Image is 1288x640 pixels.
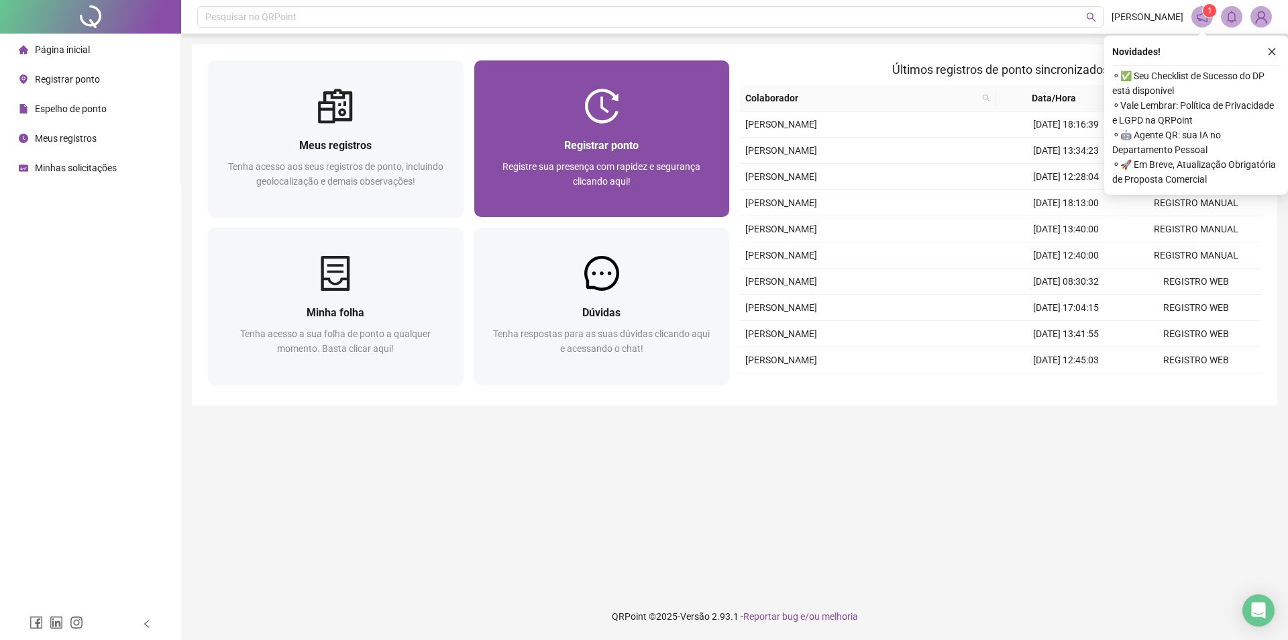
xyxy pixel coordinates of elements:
td: REGISTRO MANUAL [1131,216,1261,242]
span: notification [1196,11,1208,23]
span: Meus registros [299,139,372,152]
span: bell [1226,11,1238,23]
span: Página inicial [35,44,90,55]
span: Dúvidas [582,306,621,319]
img: 84180 [1251,7,1271,27]
span: Espelho de ponto [35,103,107,114]
a: DúvidasTenha respostas para as suas dúvidas clicando aqui e acessando o chat! [474,228,730,384]
span: ⚬ 🚀 Em Breve, Atualização Obrigatória de Proposta Comercial [1112,157,1280,187]
span: search [979,88,993,108]
td: [DATE] 17:04:15 [1001,295,1131,321]
div: Open Intercom Messenger [1242,594,1275,627]
td: [DATE] 08:38:06 [1001,373,1131,400]
span: ⚬ ✅ Seu Checklist de Sucesso do DP está disponível [1112,68,1280,98]
td: REGISTRO WEB [1131,321,1261,347]
span: file [19,104,28,113]
span: Registrar ponto [35,74,100,85]
a: Registrar pontoRegistre sua presença com rapidez e segurança clicando aqui! [474,60,730,217]
td: [DATE] 08:30:32 [1001,269,1131,295]
span: environment [19,75,28,84]
span: Data/Hora [1001,91,1108,105]
span: Tenha respostas para as suas dúvidas clicando aqui e acessando o chat! [493,328,710,354]
span: schedule [19,163,28,173]
span: [PERSON_NAME] [745,355,817,365]
span: Tenha acesso a sua folha de ponto a qualquer momento. Basta clicar aqui! [240,328,431,354]
span: ⚬ Vale Lembrar: Política de Privacidade e LGPD na QRPoint [1112,98,1280,128]
td: [DATE] 18:13:00 [1001,190,1131,216]
span: home [19,45,28,54]
span: [PERSON_NAME] [745,302,817,313]
td: [DATE] 13:41:55 [1001,321,1131,347]
span: [PERSON_NAME] [745,197,817,208]
span: 1 [1207,6,1212,15]
sup: 1 [1203,4,1216,17]
td: REGISTRO WEB [1131,269,1261,295]
span: Meus registros [35,133,97,144]
td: [DATE] 12:45:03 [1001,347,1131,373]
span: [PERSON_NAME] [745,224,817,234]
td: [DATE] 12:40:00 [1001,242,1131,269]
td: REGISTRO WEB [1131,295,1261,321]
span: Versão [680,611,710,622]
span: Reportar bug e/ou melhoria [743,611,858,622]
span: Minha folha [307,306,364,319]
td: REGISTRO WEB [1131,347,1261,373]
span: Minhas solicitações [35,163,117,173]
span: search [982,94,990,102]
td: REGISTRO WEB [1131,373,1261,400]
span: [PERSON_NAME] [745,119,817,130]
span: [PERSON_NAME] [745,250,817,261]
span: facebook [30,616,43,629]
span: left [142,619,152,629]
span: [PERSON_NAME] [745,276,817,287]
a: Meus registrosTenha acesso aos seus registros de ponto, incluindo geolocalização e demais observa... [208,60,464,217]
span: ⚬ 🤖 Agente QR: sua IA no Departamento Pessoal [1112,128,1280,157]
span: close [1267,47,1277,56]
span: clock-circle [19,134,28,143]
span: search [1086,12,1096,22]
span: [PERSON_NAME] [1112,9,1183,24]
a: Minha folhaTenha acesso a sua folha de ponto a qualquer momento. Basta clicar aqui! [208,228,464,384]
span: Registrar ponto [564,139,639,152]
td: REGISTRO MANUAL [1131,190,1261,216]
span: Colaborador [745,91,977,105]
span: linkedin [50,616,63,629]
span: [PERSON_NAME] [745,145,817,156]
span: Registre sua presença com rapidez e segurança clicando aqui! [502,161,700,187]
span: [PERSON_NAME] [745,171,817,182]
th: Data/Hora [996,85,1124,111]
footer: QRPoint © 2025 - 2.93.1 - [181,593,1288,640]
td: [DATE] 13:34:23 [1001,138,1131,164]
td: [DATE] 12:28:04 [1001,164,1131,190]
span: Novidades ! [1112,44,1161,59]
td: [DATE] 13:40:00 [1001,216,1131,242]
span: Tenha acesso aos seus registros de ponto, incluindo geolocalização e demais observações! [228,161,443,187]
td: [DATE] 18:16:39 [1001,111,1131,138]
span: Últimos registros de ponto sincronizados [892,62,1109,77]
td: REGISTRO MANUAL [1131,242,1261,269]
span: instagram [70,616,83,629]
span: [PERSON_NAME] [745,328,817,339]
